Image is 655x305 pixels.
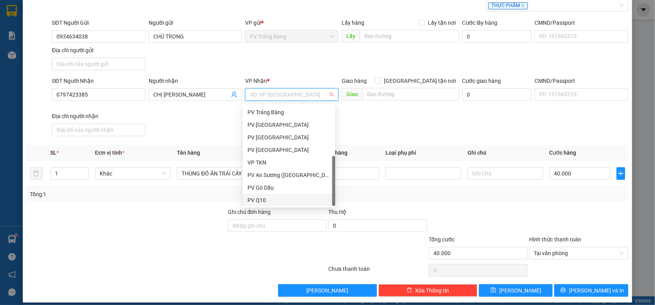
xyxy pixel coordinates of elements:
span: [PERSON_NAME] [499,286,541,295]
span: PV Trảng Bàng [250,31,334,42]
div: Địa chỉ người gửi [52,46,145,55]
div: SĐT Người Gửi [52,18,145,27]
div: VP gửi [245,18,338,27]
input: Ghi chú đơn hàng [228,219,327,232]
label: Hình thức thanh toán [529,236,581,243]
button: plus [617,167,625,180]
span: Tổng cước [429,236,455,243]
span: plus [617,170,625,177]
div: VP TKN [243,156,335,169]
label: Ghi chú đơn hàng [228,209,271,215]
span: Lấy hàng [342,20,364,26]
div: PV Q10 [243,194,335,206]
input: Địa chỉ của người nhận [52,124,145,136]
input: Cước lấy hàng [462,30,532,43]
span: Khác [100,168,166,179]
div: PV [GEOGRAPHIC_DATA] [247,121,331,129]
li: Hotline: 1900 8153 [73,29,328,39]
label: Cước lấy hàng [462,20,498,26]
span: close [521,4,525,7]
div: PV Trảng Bàng [243,106,335,119]
div: PV [GEOGRAPHIC_DATA] [247,146,331,154]
span: Đơn vị tính [95,150,124,156]
span: SL [50,150,56,156]
span: Lấy [342,30,360,42]
input: 0 [318,167,379,180]
span: Cước hàng [549,150,577,156]
th: Ghi chú [464,145,546,161]
span: printer [560,287,566,294]
span: THỰC PHẨM [488,2,528,9]
div: Văn phòng không hợp lệ [245,102,338,111]
span: Tên hàng [177,150,200,156]
div: PV An Sương ([GEOGRAPHIC_DATA]) [247,171,331,179]
div: VP TKN [247,158,331,167]
button: deleteXóa Thông tin [378,284,477,297]
div: PV Trảng Bàng [247,108,331,117]
div: PV Gò Dầu [243,181,335,194]
button: [PERSON_NAME] [278,284,377,297]
div: Người nhận [149,77,242,85]
span: Tại văn phòng [534,247,623,259]
span: user-add [231,91,237,98]
div: SĐT Người Nhận [52,77,145,85]
span: VP Nhận [245,78,267,84]
div: PV Q10 [247,196,331,205]
div: PV Hòa Thành [243,119,335,131]
button: save[PERSON_NAME] [479,284,553,297]
th: Loại phụ phí [382,145,464,161]
div: PV Tây Ninh [243,144,335,156]
span: save [491,287,496,294]
img: logo.jpg [10,10,49,49]
div: PV [GEOGRAPHIC_DATA] [247,133,331,142]
span: Giao hàng [342,78,367,84]
li: [STREET_ADDRESS][PERSON_NAME]. [GEOGRAPHIC_DATA], Tỉnh [GEOGRAPHIC_DATA] [73,19,328,29]
span: Lấy tận nơi [425,18,459,27]
b: GỬI : PV Trảng Bàng [10,57,109,70]
div: Chưa thanh toán [327,265,428,278]
label: Cước giao hàng [462,78,501,84]
input: Ghi Chú [468,167,543,180]
span: Giao [342,88,362,100]
button: delete [30,167,42,180]
span: Thu Hộ [328,209,346,215]
input: Cước giao hàng [462,88,532,101]
span: delete [407,287,412,294]
div: PV Phước Đông [243,131,335,144]
input: VD: Bàn, Ghế [177,167,253,180]
input: Dọc đường [362,88,459,100]
span: [GEOGRAPHIC_DATA] tận nơi [381,77,459,85]
button: printer[PERSON_NAME] và In [554,284,628,297]
div: PV An Sương (Hàng Hóa) [243,169,335,181]
span: [PERSON_NAME] [307,286,349,295]
input: Dọc đường [360,30,459,42]
input: Địa chỉ của người gửi [52,58,145,70]
span: Xóa Thông tin [415,286,449,295]
div: Tổng: 1 [30,190,253,199]
div: CMND/Passport [535,77,628,85]
div: CMND/Passport [535,18,628,27]
span: [PERSON_NAME] và In [569,286,624,295]
div: Người gửi [149,18,242,27]
div: Địa chỉ người nhận [52,112,145,121]
div: PV Gò Dầu [247,183,331,192]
